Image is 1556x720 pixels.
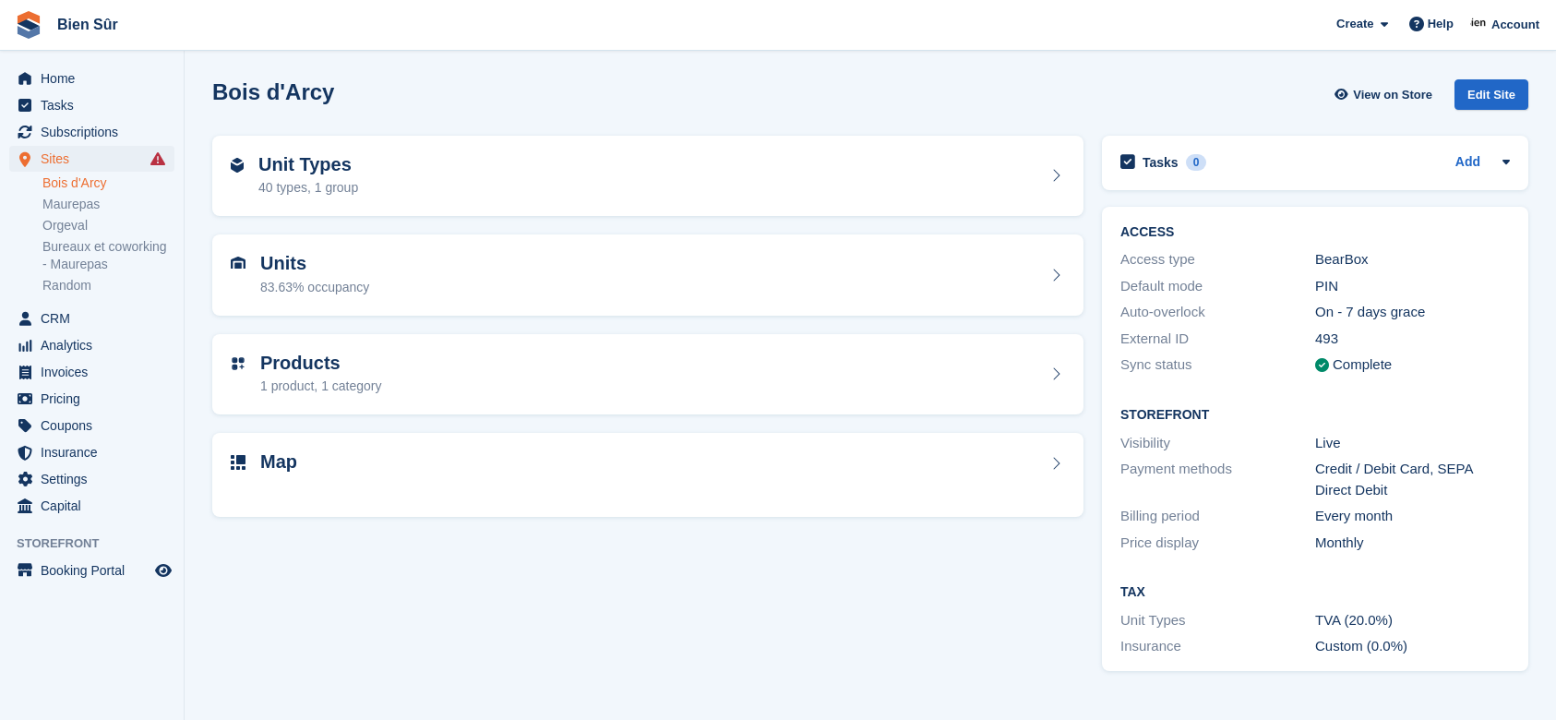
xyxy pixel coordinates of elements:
div: Unit Types [1120,610,1315,631]
h2: ACCESS [1120,225,1510,240]
a: menu [9,332,174,358]
a: Unit Types 40 types, 1 group [212,136,1083,217]
div: Payment methods [1120,459,1315,500]
div: Every month [1315,506,1510,527]
a: Products 1 product, 1 category [212,334,1083,415]
div: Live [1315,433,1510,454]
span: Home [41,66,151,91]
span: Account [1491,16,1539,34]
a: Add [1455,152,1480,174]
img: stora-icon-8386f47178a22dfd0bd8f6a31ec36ba5ce8667c1dd55bd0f319d3a0aa187defe.svg [15,11,42,39]
span: CRM [41,306,151,331]
div: 1 product, 1 category [260,377,382,396]
span: Insurance [41,439,151,465]
a: menu [9,92,174,118]
div: 0 [1186,154,1207,171]
div: Price display [1120,533,1315,554]
span: Pricing [41,386,151,412]
a: menu [9,439,174,465]
div: Insurance [1120,636,1315,657]
h2: Unit Types [258,154,358,175]
div: Custom (0.0%) [1315,636,1510,657]
a: Edit Site [1454,79,1528,117]
span: Storefront [17,534,184,553]
div: External ID [1120,329,1315,350]
a: Maurepas [42,196,174,213]
h2: Tasks [1143,154,1179,171]
div: Monthly [1315,533,1510,554]
div: Complete [1333,354,1392,376]
h2: Storefront [1120,408,1510,423]
img: unit-type-icn-2b2737a686de81e16bb02015468b77c625bbabd49415b5ef34ead5e3b44a266d.svg [231,158,244,173]
a: View on Store [1332,79,1440,110]
div: Access type [1120,249,1315,270]
div: 40 types, 1 group [258,178,358,198]
div: TVA (20.0%) [1315,610,1510,631]
img: Asmaa Habri [1470,15,1489,33]
a: menu [9,413,174,438]
img: custom-product-icn-752c56ca05d30b4aa98f6f15887a0e09747e85b44ffffa43cff429088544963d.svg [231,356,245,371]
a: Random [42,277,174,294]
div: 493 [1315,329,1510,350]
a: Bois d'Arcy [42,174,174,192]
a: menu [9,306,174,331]
div: Billing period [1120,506,1315,527]
span: Coupons [41,413,151,438]
span: Tasks [41,92,151,118]
h2: Tax [1120,585,1510,600]
span: Help [1428,15,1454,33]
span: Capital [41,493,151,519]
h2: Map [260,451,297,473]
a: menu [9,386,174,412]
a: Orgeval [42,217,174,234]
div: Default mode [1120,276,1315,297]
a: menu [9,466,174,492]
div: BearBox [1315,249,1510,270]
img: unit-icn-7be61d7bf1b0ce9d3e12c5938cc71ed9869f7b940bace4675aadf7bd6d80202e.svg [231,257,245,270]
div: Visibility [1120,433,1315,454]
div: 83.63% occupancy [260,278,369,297]
a: Bureaux et coworking - Maurepas [42,238,174,273]
a: Units 83.63% occupancy [212,234,1083,316]
a: Bien Sûr [50,9,126,40]
a: Preview store [152,559,174,582]
a: menu [9,493,174,519]
span: Settings [41,466,151,492]
span: View on Store [1353,86,1432,104]
div: On - 7 days grace [1315,302,1510,323]
h2: Products [260,353,382,374]
i: Smart entry sync failures have occurred [150,151,165,166]
div: Credit / Debit Card, SEPA Direct Debit [1315,459,1510,500]
h2: Units [260,253,369,274]
span: Invoices [41,359,151,385]
span: Sites [41,146,151,172]
a: menu [9,146,174,172]
span: Subscriptions [41,119,151,145]
div: Edit Site [1454,79,1528,110]
div: Auto-overlock [1120,302,1315,323]
span: Create [1336,15,1373,33]
a: menu [9,119,174,145]
div: Sync status [1120,354,1315,376]
img: map-icn-33ee37083ee616e46c38cad1a60f524a97daa1e2b2c8c0bc3eb3415660979fc1.svg [231,455,245,470]
div: PIN [1315,276,1510,297]
a: Map [212,433,1083,517]
a: menu [9,359,174,385]
span: Analytics [41,332,151,358]
a: menu [9,66,174,91]
h2: Bois d'Arcy [212,79,334,104]
a: menu [9,558,174,583]
span: Booking Portal [41,558,151,583]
